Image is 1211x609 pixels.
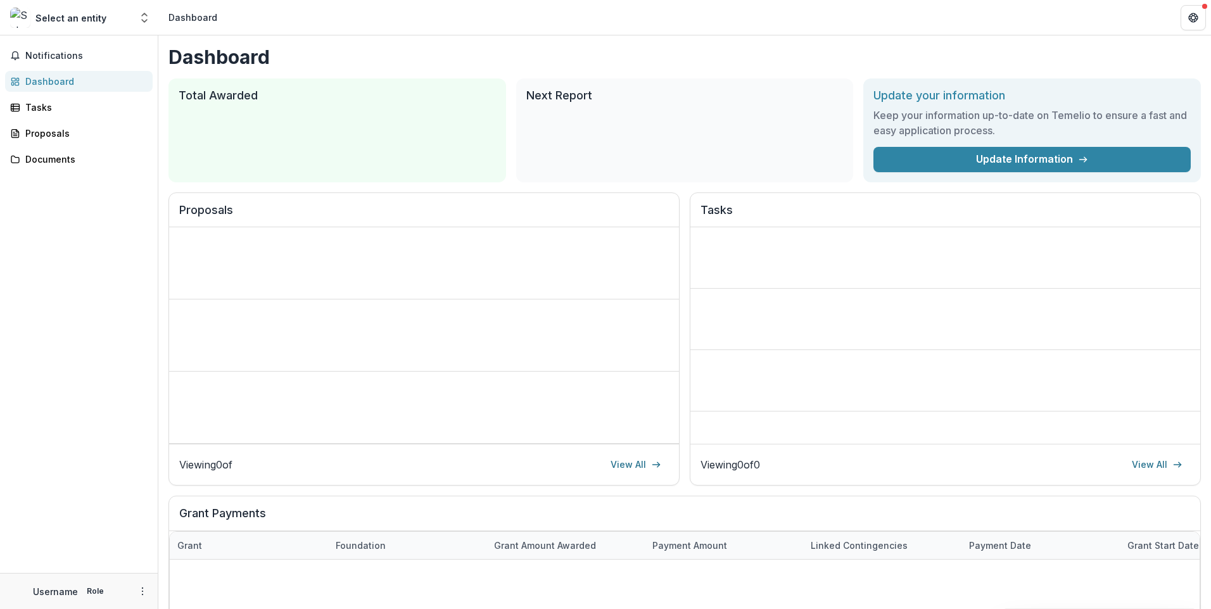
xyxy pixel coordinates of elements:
[5,71,153,92] a: Dashboard
[25,101,143,114] div: Tasks
[25,51,148,61] span: Notifications
[873,89,1191,103] h2: Update your information
[873,108,1191,138] h3: Keep your information up-to-date on Temelio to ensure a fast and easy application process.
[33,585,78,598] p: Username
[179,457,232,472] p: Viewing 0 of
[168,11,217,24] div: Dashboard
[83,586,108,597] p: Role
[10,8,30,28] img: Select an entity
[1124,455,1190,475] a: View All
[701,203,1190,227] h2: Tasks
[873,147,1191,172] a: Update Information
[35,11,106,25] div: Select an entity
[135,584,150,599] button: More
[526,89,844,103] h2: Next Report
[136,5,153,30] button: Open entity switcher
[168,46,1201,68] h1: Dashboard
[163,8,222,27] nav: breadcrumb
[179,506,1190,531] h2: Grant Payments
[25,75,143,88] div: Dashboard
[25,127,143,140] div: Proposals
[5,123,153,144] a: Proposals
[603,455,669,475] a: View All
[179,89,496,103] h2: Total Awarded
[1181,5,1206,30] button: Get Help
[5,46,153,66] button: Notifications
[5,149,153,170] a: Documents
[25,153,143,166] div: Documents
[5,97,153,118] a: Tasks
[701,457,760,472] p: Viewing 0 of 0
[179,203,669,227] h2: Proposals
